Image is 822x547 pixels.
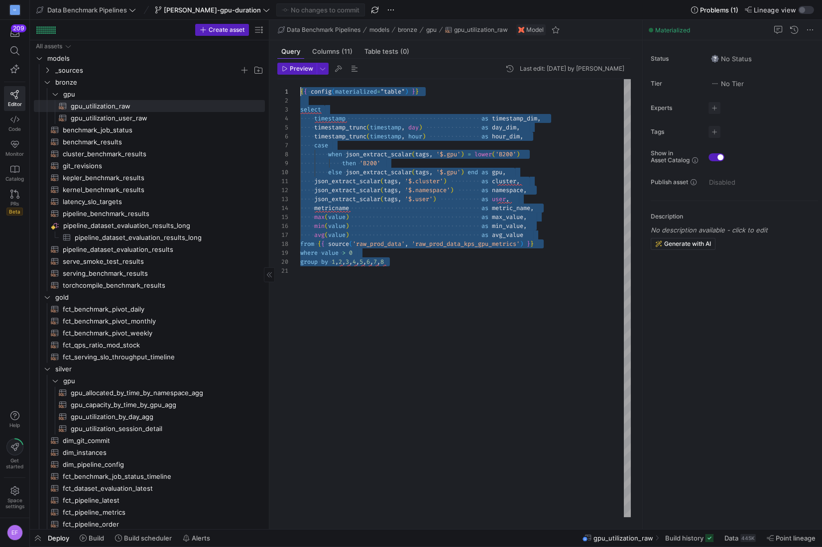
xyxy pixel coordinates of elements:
div: Press SPACE to select this row. [34,136,265,148]
span: Publish asset [651,179,688,186]
span: , [523,222,527,230]
span: (0) [400,48,409,55]
div: 7 [277,141,288,150]
span: dim_instances​​​​​​​​​​ [63,447,253,458]
span: gpu_capacity_by_time_by_gpu_agg​​​​​​​​​​ [71,399,253,411]
span: 'B200' [495,150,516,158]
a: kepler_benchmark_results​​​​​​​​​​ [34,172,265,184]
span: Generate with AI [664,240,711,247]
button: Alerts [178,530,215,547]
span: , [401,132,405,140]
span: ) [346,222,349,230]
a: pipeline_dataset_evaluation_results_long​​​​​​​​​ [34,231,265,243]
span: fct_pipeline_latest​​​​​​​​​​ [63,495,253,506]
span: value [328,222,346,230]
button: models [367,24,392,36]
span: ) [516,150,520,158]
span: as [481,168,488,176]
span: json_extract_scalar [314,195,380,203]
span: 'B200' [359,159,380,167]
div: Press SPACE to select this row. [34,363,265,375]
div: 12 [277,186,288,195]
span: end [468,168,478,176]
button: Preview [277,63,317,75]
a: fct_benchmark_pivot_weekly​​​​​​​​​​ [34,327,265,339]
span: (11) [342,48,352,55]
a: pipeline_dataset_evaluation_results_long​​​​​​​​ [34,219,265,231]
span: ( [492,150,495,158]
span: Table tests [364,48,409,55]
span: select [300,106,321,113]
span: dim_git_commit​​​​​​​​​​ [63,435,253,446]
span: Data Benchmark Pipelines [47,6,127,14]
span: Build scheduler [124,534,172,542]
span: Catalog [5,176,24,182]
span: ( [366,132,370,140]
button: Build history [661,530,718,547]
div: Press SPACE to select this row. [34,291,265,303]
span: benchmark_results​​​​​​​​​​ [63,136,253,148]
span: ) [443,177,447,185]
span: , [530,204,534,212]
a: gpu_utilization_user_raw​​​​​​​​​​ [34,112,265,124]
span: Create asset [209,26,244,33]
div: Press SPACE to select this row. [34,172,265,184]
button: [PERSON_NAME]-gpu-duration [152,3,272,16]
span: namespace [492,186,523,194]
a: gpu_utilization_raw​​​​​​​​​​ [34,100,265,112]
a: torchcompile_benchmark_results​​​​​​​​​​ [34,279,265,291]
span: ) [433,195,436,203]
a: dim_pipeline_config​​​​​​​​​​ [34,458,265,470]
button: No statusNo Status [708,52,754,65]
span: No Tier [711,80,744,88]
span: timestamp [370,132,401,140]
span: Preview [290,65,313,72]
span: bronze [55,77,263,88]
a: M [4,1,25,18]
span: tags [415,150,429,158]
span: Build [89,534,104,542]
span: "table" [380,88,405,96]
span: ) [461,168,464,176]
a: fct_benchmark_pivot_daily​​​​​​​​​​ [34,303,265,315]
span: Lineage view [754,6,796,14]
a: pipeline_benchmark_results​​​​​​​​​​ [34,208,265,219]
span: json_extract_scalar [314,186,380,194]
div: M [10,5,20,15]
div: Last edit: [DATE] by [PERSON_NAME] [520,65,624,72]
span: timestamp [370,123,401,131]
span: '$.namespace' [405,186,450,194]
span: cluster [492,177,516,185]
span: ) [450,186,454,194]
a: gpu_capacity_by_time_by_gpu_agg​​​​​​​​​​ [34,399,265,411]
div: EF [7,525,23,541]
span: ( [325,222,328,230]
span: ) [461,150,464,158]
span: config [311,88,332,96]
span: kepler_benchmark_results​​​​​​​​​​ [63,172,253,184]
span: gold [55,292,263,303]
span: ( [325,231,328,239]
span: Build history [665,534,704,542]
div: Press SPACE to select this row. [34,40,265,52]
span: Problems (1) [700,6,738,14]
span: , [502,168,506,176]
span: when [328,150,342,158]
span: Data Benchmark Pipelines [287,26,360,33]
span: pipeline_dataset_evaluation_results_long​​​​​​​​​ [75,232,253,243]
a: benchmark_results​​​​​​​​​​ [34,136,265,148]
span: day_dim [492,123,516,131]
span: fct_pipeline_order​​​​​​​​​​ [63,519,253,530]
div: 1 [277,87,288,96]
span: gpu_utilization_raw [454,26,508,33]
button: Create asset [195,24,249,36]
span: ) [405,88,408,96]
span: min_value [492,222,523,230]
button: Build scheduler [111,530,176,547]
div: 13 [277,195,288,204]
span: timestamp [314,114,346,122]
div: 14 [277,204,288,213]
span: then [342,159,356,167]
span: tags [384,186,398,194]
div: 2 [277,96,288,105]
